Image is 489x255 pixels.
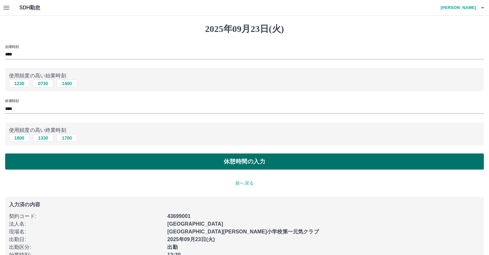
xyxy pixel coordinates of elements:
b: 出勤 [167,244,177,250]
p: 現場名 : [9,228,163,236]
b: 2025年09月23日(火) [167,237,215,242]
p: 使用頻度の高い終業時刻 [9,126,480,134]
button: 1700 [57,134,77,142]
p: 契約コード : [9,212,163,220]
button: 1400 [57,80,77,87]
p: 出勤区分 : [9,243,163,251]
button: 休憩時間の入力 [5,153,484,170]
label: 始業時刻 [5,44,19,49]
button: 1230 [9,80,30,87]
button: 0730 [33,80,53,87]
b: [GEOGRAPHIC_DATA] [167,221,223,227]
h1: 2025年09月23日(火) [5,24,484,34]
b: [GEOGRAPHIC_DATA][PERSON_NAME]小学校第一元気クラブ [167,229,319,234]
button: 1800 [9,134,30,142]
b: 43699001 [167,213,190,219]
p: 前へ戻る [5,180,484,187]
p: 法人名 : [9,220,163,228]
button: 1330 [33,134,53,142]
label: 終業時刻 [5,99,19,103]
p: 出勤日 : [9,236,163,243]
p: 使用頻度の高い始業時刻 [9,72,480,80]
p: 入力済の内容 [9,202,480,207]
